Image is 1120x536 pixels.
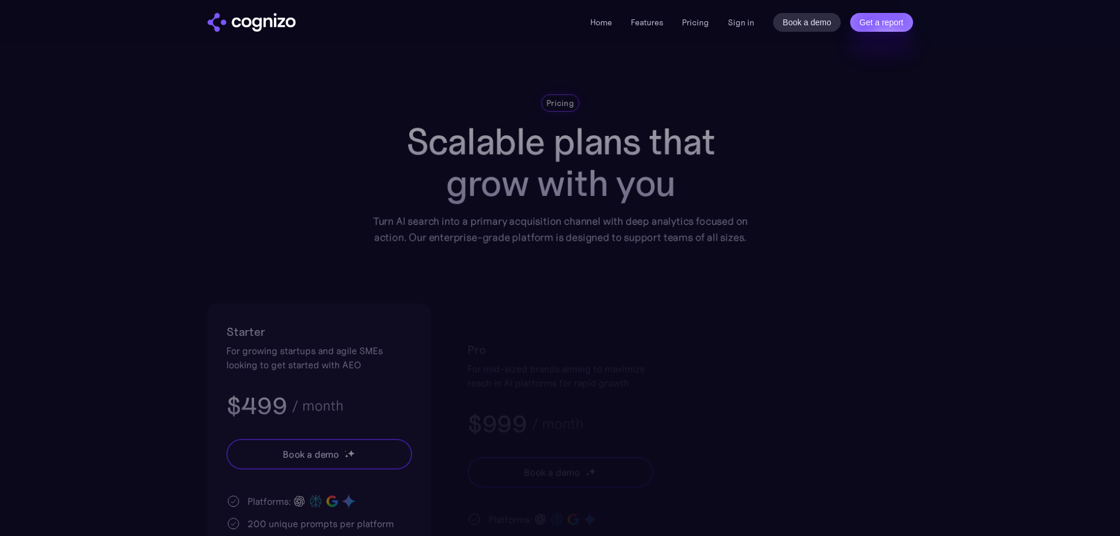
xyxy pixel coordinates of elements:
div: / month [531,417,583,431]
div: Turn AI search into a primary acquisition channel with deep analytics focused on action. Our ente... [364,213,756,245]
div: Book a demo [282,447,339,461]
a: Sign in [728,15,754,29]
a: Book a demo [773,13,841,32]
a: Get a report [850,13,913,32]
div: 200 unique prompts per platform [248,517,394,531]
img: star [585,472,589,477]
div: Book a demo [523,465,580,480]
img: star [347,450,355,457]
h3: $999 [467,409,527,440]
div: / month [291,399,343,413]
a: Book a demostarstarstar [226,439,412,470]
img: star [344,454,348,458]
a: Pricing [682,17,709,28]
a: Home [590,17,612,28]
h2: Starter [226,322,412,341]
img: star [588,467,596,475]
img: star [585,468,587,470]
h3: $499 [226,391,287,421]
h1: Scalable plans that grow with you [364,121,756,204]
img: star [344,450,346,452]
div: Platforms: [489,512,532,527]
img: cognizo logo [208,13,296,32]
a: Features [631,17,663,28]
div: Pricing [546,97,574,109]
a: home [208,13,296,32]
h2: Pro [467,341,653,359]
div: For growing startups and agile SMEs looking to get started with AEO [226,344,412,372]
a: Book a demostarstarstar [467,457,653,488]
div: For mid-sized brands aiming to maximize reach in AI platforms for rapid growth [467,362,653,390]
div: Platforms: [248,494,291,508]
